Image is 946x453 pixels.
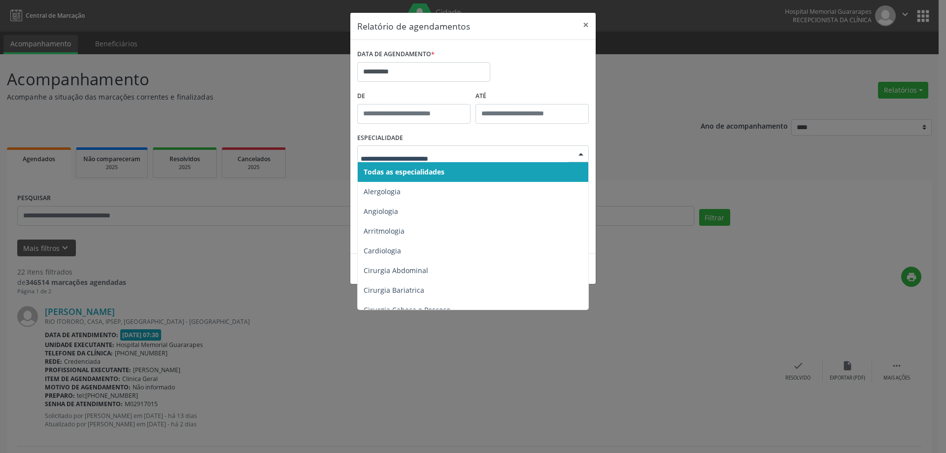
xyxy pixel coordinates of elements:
h5: Relatório de agendamentos [357,20,470,33]
span: Alergologia [364,187,401,196]
span: Angiologia [364,207,398,216]
label: ESPECIALIDADE [357,131,403,146]
span: Cardiologia [364,246,401,255]
span: Cirurgia Abdominal [364,266,428,275]
span: Todas as especialidades [364,167,444,176]
span: Arritmologia [364,226,405,236]
button: Close [576,13,596,37]
label: DATA DE AGENDAMENTO [357,47,435,62]
label: ATÉ [475,89,589,104]
span: Cirurgia Bariatrica [364,285,424,295]
span: Cirurgia Cabeça e Pescoço [364,305,450,314]
label: De [357,89,471,104]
